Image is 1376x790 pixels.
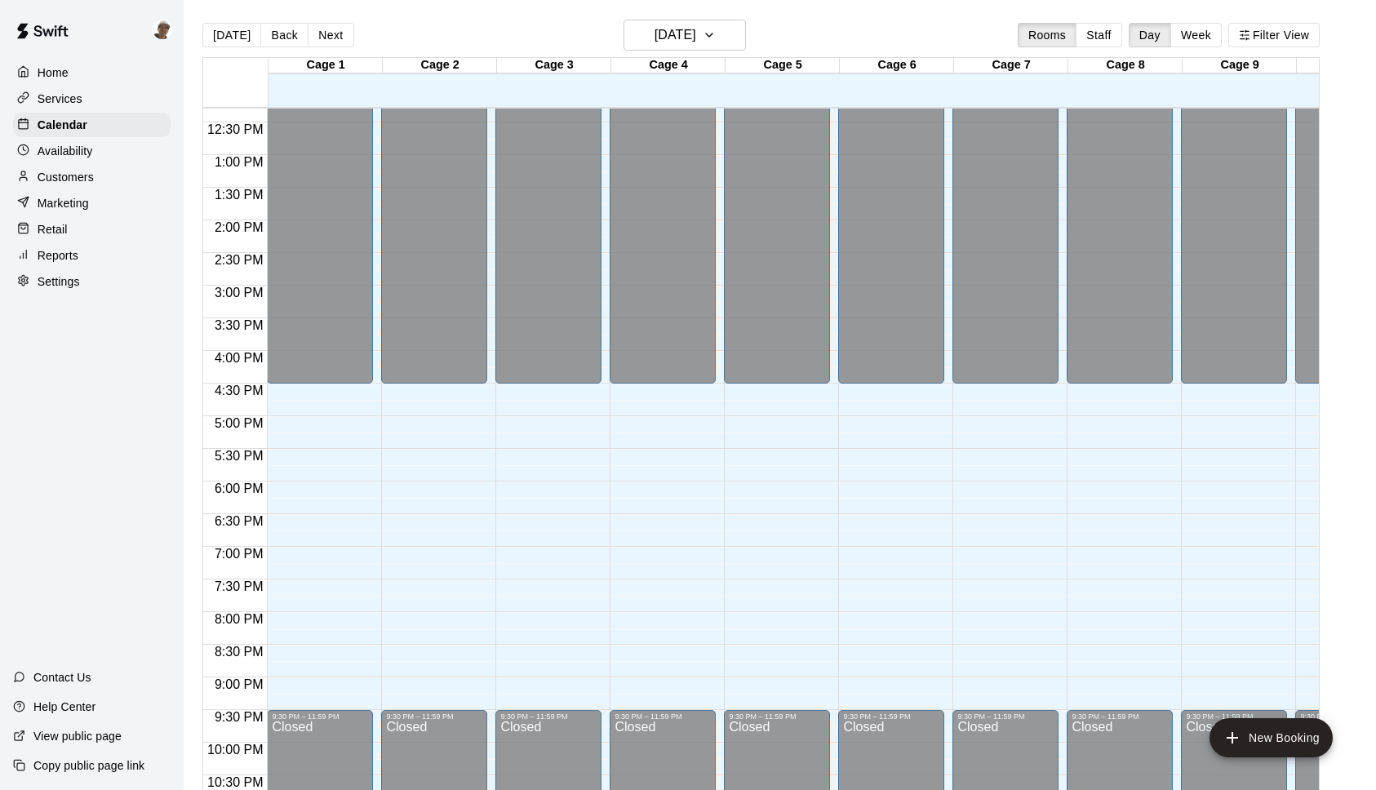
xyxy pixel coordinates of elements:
[33,728,122,744] p: View public page
[615,712,711,721] div: 9:30 PM – 11:59 PM
[33,757,144,774] p: Copy public page link
[1076,23,1122,47] button: Staff
[38,91,82,107] p: Services
[500,712,597,721] div: 9:30 PM – 11:59 PM
[954,58,1068,73] div: Cage 7
[611,58,726,73] div: Cage 4
[1068,58,1183,73] div: Cage 8
[211,449,268,463] span: 5:30 PM
[308,23,353,47] button: Next
[13,60,171,85] a: Home
[211,351,268,365] span: 4:00 PM
[1210,718,1333,757] button: add
[203,743,267,757] span: 10:00 PM
[211,220,268,234] span: 2:00 PM
[655,24,696,47] h6: [DATE]
[13,87,171,111] a: Services
[957,712,1054,721] div: 9:30 PM – 11:59 PM
[211,188,268,202] span: 1:30 PM
[211,482,268,495] span: 6:00 PM
[211,677,268,691] span: 9:00 PM
[624,20,746,51] button: [DATE]
[383,58,497,73] div: Cage 2
[1186,712,1282,721] div: 9:30 PM – 11:59 PM
[38,221,68,237] p: Retail
[211,318,268,332] span: 3:30 PM
[33,699,95,715] p: Help Center
[149,13,184,46] div: Patrick Moraw
[211,547,268,561] span: 7:00 PM
[211,384,268,397] span: 4:30 PM
[211,253,268,267] span: 2:30 PM
[38,169,94,185] p: Customers
[260,23,308,47] button: Back
[269,58,383,73] div: Cage 1
[726,58,840,73] div: Cage 5
[38,143,93,159] p: Availability
[729,712,825,721] div: 9:30 PM – 11:59 PM
[13,191,171,215] a: Marketing
[13,243,171,268] a: Reports
[38,64,69,81] p: Home
[203,775,267,789] span: 10:30 PM
[1183,58,1297,73] div: Cage 9
[843,712,939,721] div: 9:30 PM – 11:59 PM
[38,195,89,211] p: Marketing
[272,712,368,721] div: 9:30 PM – 11:59 PM
[203,122,267,136] span: 12:30 PM
[497,58,611,73] div: Cage 3
[1228,23,1320,47] button: Filter View
[211,579,268,593] span: 7:30 PM
[33,669,91,686] p: Contact Us
[153,20,172,39] img: Patrick Moraw
[1170,23,1222,47] button: Week
[211,286,268,300] span: 3:00 PM
[13,269,171,294] a: Settings
[211,155,268,169] span: 1:00 PM
[211,612,268,626] span: 8:00 PM
[13,113,171,137] a: Calendar
[211,416,268,430] span: 5:00 PM
[13,165,171,189] a: Customers
[38,117,87,133] p: Calendar
[211,710,268,724] span: 9:30 PM
[202,23,261,47] button: [DATE]
[386,712,482,721] div: 9:30 PM – 11:59 PM
[1072,712,1168,721] div: 9:30 PM – 11:59 PM
[211,645,268,659] span: 8:30 PM
[38,247,78,264] p: Reports
[38,273,80,290] p: Settings
[13,217,171,242] a: Retail
[13,139,171,163] a: Availability
[1018,23,1076,47] button: Rooms
[1129,23,1171,47] button: Day
[840,58,954,73] div: Cage 6
[211,514,268,528] span: 6:30 PM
